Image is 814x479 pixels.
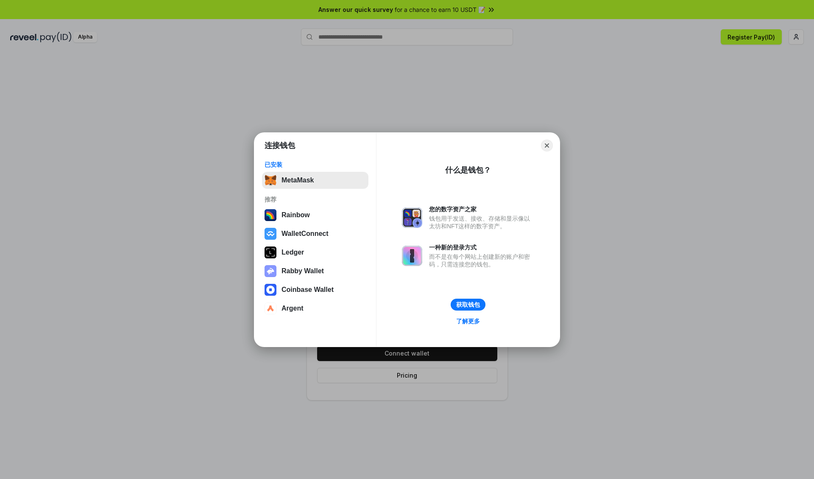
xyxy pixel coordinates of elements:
[402,246,422,266] img: svg+xml,%3Csvg%20xmlns%3D%22http%3A%2F%2Fwww.w3.org%2F2000%2Fsvg%22%20fill%3D%22none%22%20viewBox...
[265,140,295,151] h1: 连接钱包
[445,165,491,175] div: 什么是钱包？
[282,249,304,256] div: Ledger
[429,205,534,213] div: 您的数字资产之家
[262,300,368,317] button: Argent
[282,176,314,184] div: MetaMask
[265,209,276,221] img: svg+xml,%3Csvg%20width%3D%22120%22%20height%3D%22120%22%20viewBox%3D%220%200%20120%20120%22%20fil...
[262,263,368,280] button: Rabby Wallet
[262,281,368,298] button: Coinbase Wallet
[282,286,334,294] div: Coinbase Wallet
[265,303,276,314] img: svg+xml,%3Csvg%20width%3D%2228%22%20height%3D%2228%22%20viewBox%3D%220%200%2028%2028%22%20fill%3D...
[265,174,276,186] img: svg+xml,%3Csvg%20fill%3D%22none%22%20height%3D%2233%22%20viewBox%3D%220%200%2035%2033%22%20width%...
[265,284,276,296] img: svg+xml,%3Csvg%20width%3D%2228%22%20height%3D%2228%22%20viewBox%3D%220%200%2028%2028%22%20fill%3D...
[265,161,366,168] div: 已安装
[456,317,480,325] div: 了解更多
[262,207,368,224] button: Rainbow
[265,196,366,203] div: 推荐
[282,230,329,238] div: WalletConnect
[262,244,368,261] button: Ledger
[429,253,534,268] div: 而不是在每个网站上创建新的账户和密码，只需连接您的钱包。
[282,211,310,219] div: Rainbow
[282,305,304,312] div: Argent
[456,301,480,308] div: 获取钱包
[262,225,368,242] button: WalletConnect
[429,215,534,230] div: 钱包用于发送、接收、存储和显示像以太坊和NFT这样的数字资产。
[262,172,368,189] button: MetaMask
[429,244,534,251] div: 一种新的登录方式
[541,140,553,151] button: Close
[265,247,276,258] img: svg+xml,%3Csvg%20xmlns%3D%22http%3A%2F%2Fwww.w3.org%2F2000%2Fsvg%22%20width%3D%2228%22%20height%3...
[282,267,324,275] div: Rabby Wallet
[265,265,276,277] img: svg+xml,%3Csvg%20xmlns%3D%22http%3A%2F%2Fwww.w3.org%2F2000%2Fsvg%22%20fill%3D%22none%22%20viewBox...
[265,228,276,240] img: svg+xml,%3Csvg%20width%3D%2228%22%20height%3D%2228%22%20viewBox%3D%220%200%2028%2028%22%20fill%3D...
[451,299,485,311] button: 获取钱包
[451,316,485,327] a: 了解更多
[402,207,422,228] img: svg+xml,%3Csvg%20xmlns%3D%22http%3A%2F%2Fwww.w3.org%2F2000%2Fsvg%22%20fill%3D%22none%22%20viewBox...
